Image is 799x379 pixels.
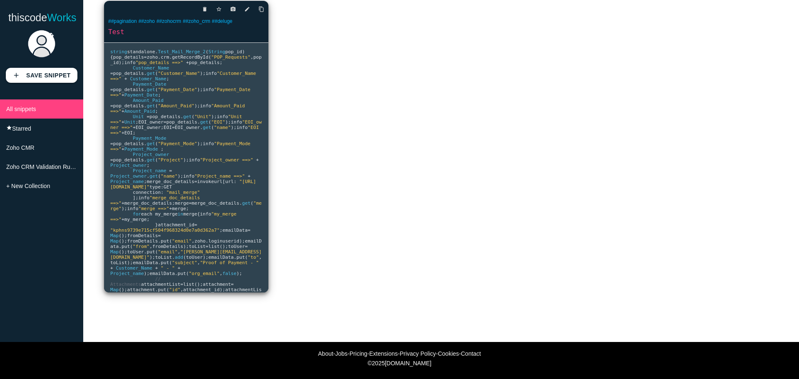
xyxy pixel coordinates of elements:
[127,260,132,265] span: );
[147,114,150,119] span: =
[110,114,245,125] span: "Unit ==>"
[220,244,228,249] span: ();
[110,179,144,184] span: Project_name
[203,141,214,146] span: info
[155,157,158,163] span: (
[124,60,136,65] span: info
[200,119,208,125] span: get
[216,2,222,17] i: star_border
[194,222,197,228] span: =
[6,144,35,151] span: Zoho CMR
[124,119,136,125] span: Unit
[133,125,136,130] span: +
[220,60,223,65] span: ;
[147,217,150,222] span: ;
[223,2,236,17] a: photo_camera
[200,103,211,109] span: info
[147,179,195,184] span: merge_doc_details
[122,201,124,206] span: +
[203,87,214,92] span: info
[225,49,242,54] span: pop_id
[133,98,164,103] span: Amount_Paid
[252,2,264,17] a: Copy to Clipboard
[113,103,144,109] span: pop_details
[155,49,158,54] span: .
[138,119,164,125] span: EOI_owner
[172,125,175,130] span: =
[110,87,113,92] span: =
[158,87,197,92] span: "Payment_Date"
[231,125,236,130] span: );
[144,157,147,163] span: .
[119,233,127,238] span: ();
[242,49,245,54] span: )
[149,255,155,260] span: );
[228,244,245,249] span: toUser
[133,114,144,119] span: Unit
[197,87,203,92] span: );
[110,184,172,195] span: GET connection
[169,168,172,173] span: =
[208,255,234,260] span: emailData
[133,152,169,157] span: Project_owner
[6,125,12,131] i: star
[259,255,262,260] span: ,
[161,238,169,244] span: put
[136,125,161,130] span: EOI_owner
[172,54,208,60] span: getRecordById
[108,18,137,24] a: ##pagination
[155,87,158,92] span: (
[180,114,183,119] span: .
[206,49,208,54] span: (
[122,92,124,98] span: +
[147,87,155,92] span: get
[110,141,253,152] span: "Payment_Mode ==>"
[200,125,203,130] span: .
[155,255,172,260] span: toList
[238,2,250,17] a: edit
[119,60,124,65] span: );
[178,271,186,276] span: put
[183,157,189,163] span: );
[147,71,155,76] span: get
[149,173,158,179] span: get
[178,265,181,271] span: +
[110,238,262,249] span: emailData
[110,228,220,233] span: "kphns9739e715cf504f968324d0e7a0d362a7"
[189,157,200,163] span: info
[230,2,236,17] i: photo_camera
[155,109,158,114] span: ;
[202,2,208,17] i: delete
[110,87,253,98] span: "Payment_Date ==>"
[155,222,158,228] span: }
[110,201,262,211] span: "merge"
[183,114,191,119] span: get
[113,87,144,92] span: pop_details
[26,72,71,79] b: Save Snippet
[233,179,236,184] span: :
[186,60,189,65] span: +
[144,249,147,255] span: .
[110,141,113,146] span: =
[139,18,155,24] a: ##zoho
[169,54,172,60] span: .
[203,255,208,260] span: );
[244,2,250,17] i: edit
[122,109,124,114] span: +
[158,54,161,60] span: .
[183,173,194,179] span: info
[222,179,225,184] span: [
[119,249,127,255] span: ();
[119,244,122,249] span: .
[147,103,155,109] span: get
[110,265,113,271] span: +
[144,271,149,276] span: );
[152,244,183,249] span: fromDetails
[147,249,155,255] span: put
[147,157,155,163] span: get
[175,255,183,260] span: add
[130,244,133,249] span: (
[211,114,217,119] span: );
[189,60,220,65] span: pop_details
[172,238,191,244] span: "email"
